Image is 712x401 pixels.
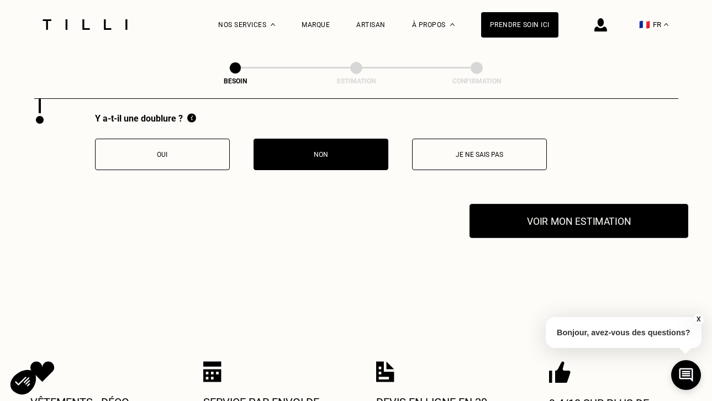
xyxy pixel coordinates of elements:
button: Non [254,139,388,170]
a: Prendre soin ici [481,12,558,38]
img: Logo du service de couturière Tilli [39,19,131,30]
button: X [693,313,704,325]
button: Voir mon estimation [470,204,688,238]
img: Information [187,113,196,123]
img: Menu déroulant [271,23,275,26]
img: Icon [203,361,221,382]
div: Besoin [180,77,291,85]
img: icône connexion [594,18,607,31]
img: Icon [549,361,571,383]
p: Je ne sais pas [418,151,541,159]
a: Artisan [356,21,386,29]
button: Je ne sais pas [412,139,547,170]
button: Oui [95,139,230,170]
img: Icon [376,361,394,382]
div: Estimation [301,77,412,85]
div: Y a-t-il une doublure ? [95,113,547,125]
img: Menu déroulant à propos [450,23,455,26]
p: Bonjour, avez-vous des questions? [546,317,702,348]
a: Marque [302,21,330,29]
p: Oui [101,151,224,159]
span: 🇫🇷 [639,19,650,30]
img: menu déroulant [664,23,668,26]
img: Icon [30,361,55,382]
div: Confirmation [421,77,532,85]
p: Non [260,151,382,159]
